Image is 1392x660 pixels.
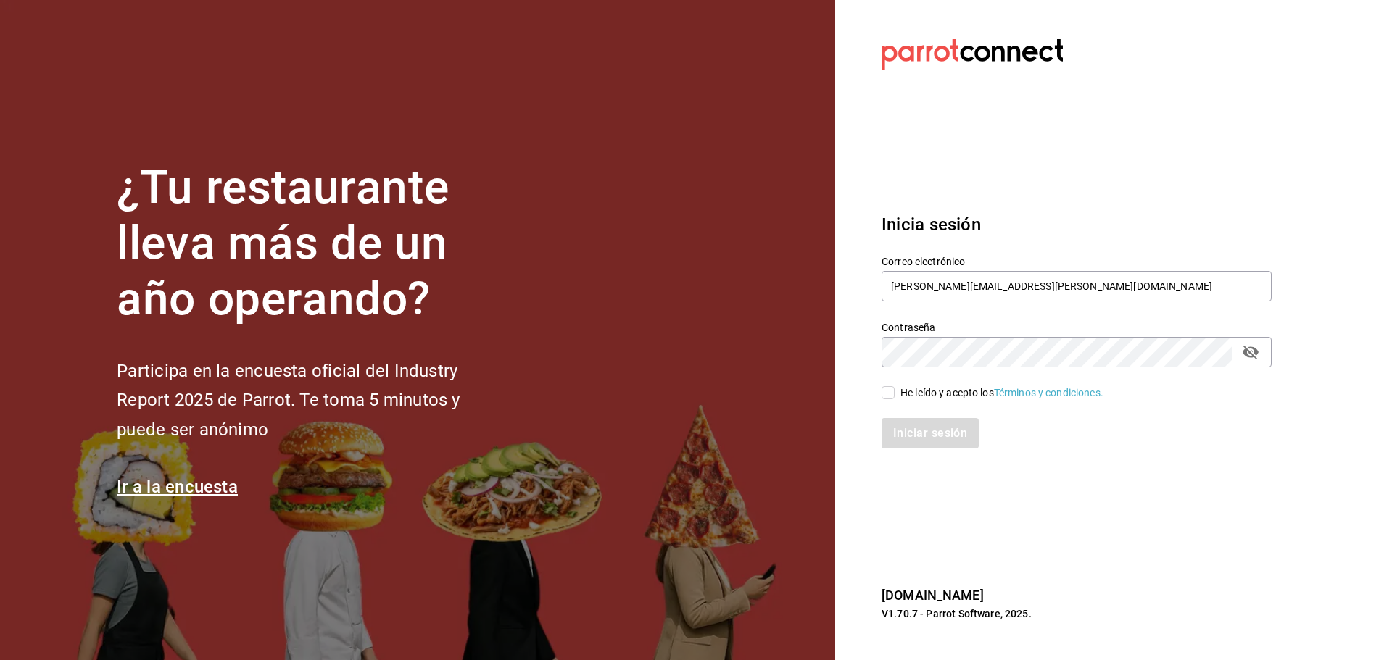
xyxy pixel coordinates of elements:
[900,385,1103,401] div: He leído y acepto los
[882,606,1272,621] p: V1.70.7 - Parrot Software, 2025.
[882,212,1272,238] h3: Inicia sesión
[1238,340,1263,364] button: passwordField
[882,588,984,603] a: [DOMAIN_NAME]
[882,271,1272,301] input: Ingresa tu correo electrónico
[117,477,238,497] a: Ir a la encuesta
[994,387,1103,398] a: Términos y condiciones.
[117,356,508,445] h2: Participa en la encuesta oficial del Industry Report 2025 de Parrot. Te toma 5 minutos y puede se...
[117,160,508,327] h1: ¿Tu restaurante lleva más de un año operando?
[882,256,1272,267] label: Correo electrónico
[882,322,1272,333] label: Contraseña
